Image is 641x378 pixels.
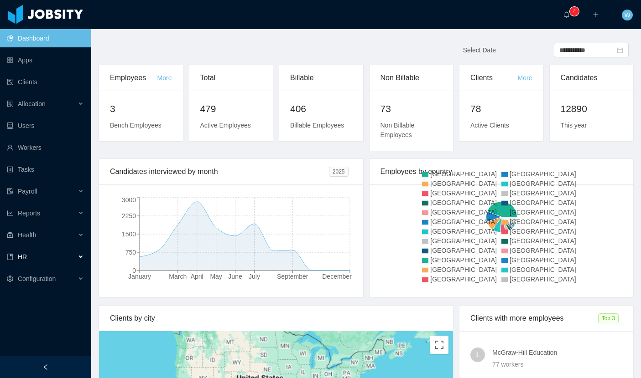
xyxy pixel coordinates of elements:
[18,188,37,195] span: Payroll
[110,122,162,129] span: Bench Employees
[290,122,344,129] span: Billable Employees
[510,199,576,206] span: [GEOGRAPHIC_DATA]
[463,46,496,54] span: Select Date
[200,122,251,129] span: Active Employees
[110,159,329,184] div: Candidates interviewed by month
[617,47,623,53] i: icon: calendar
[430,189,497,197] span: [GEOGRAPHIC_DATA]
[510,256,576,264] span: [GEOGRAPHIC_DATA]
[510,247,576,254] span: [GEOGRAPHIC_DATA]
[430,218,497,225] span: [GEOGRAPHIC_DATA]
[7,188,13,194] i: icon: file-protect
[598,313,619,323] span: Top 3
[470,122,509,129] span: Active Clients
[128,273,151,280] tspan: January
[563,11,570,18] i: icon: bell
[430,256,497,264] span: [GEOGRAPHIC_DATA]
[380,159,623,184] div: Employees by country
[561,102,623,116] h2: 12890
[380,65,443,91] div: Non Billable
[470,306,598,331] div: Clients with more employees
[7,276,13,282] i: icon: setting
[290,102,352,116] h2: 406
[7,160,84,179] a: icon: profileTasks
[430,199,497,206] span: [GEOGRAPHIC_DATA]
[191,273,203,280] tspan: April
[122,196,136,204] tspan: 3000
[430,336,448,354] button: Toggle fullscreen view
[157,74,172,82] a: More
[470,65,518,91] div: Clients
[510,218,576,225] span: [GEOGRAPHIC_DATA]
[290,65,352,91] div: Billable
[492,347,622,358] h4: McGraw-Hill Education
[430,266,497,273] span: [GEOGRAPHIC_DATA]
[110,102,172,116] h2: 3
[518,74,532,82] a: More
[430,209,497,216] span: [GEOGRAPHIC_DATA]
[570,7,579,16] sup: 4
[510,180,576,187] span: [GEOGRAPHIC_DATA]
[200,102,262,116] h2: 479
[510,209,576,216] span: [GEOGRAPHIC_DATA]
[122,230,136,238] tspan: 1500
[132,267,136,274] tspan: 0
[200,65,262,91] div: Total
[7,73,84,91] a: icon: auditClients
[7,232,13,238] i: icon: medicine-box
[510,237,576,245] span: [GEOGRAPHIC_DATA]
[322,273,352,280] tspan: December
[470,102,532,116] h2: 78
[18,100,46,107] span: Allocation
[7,51,84,69] a: icon: appstoreApps
[18,209,40,217] span: Reports
[18,253,27,261] span: HR
[492,359,622,369] div: 77 workers
[122,212,136,220] tspan: 2250
[624,10,630,20] span: W
[510,228,576,235] span: [GEOGRAPHIC_DATA]
[510,189,576,197] span: [GEOGRAPHIC_DATA]
[476,347,479,362] span: 1
[7,117,84,135] a: icon: robotUsers
[430,247,497,254] span: [GEOGRAPHIC_DATA]
[249,273,260,280] tspan: July
[7,101,13,107] i: icon: solution
[7,138,84,157] a: icon: userWorkers
[430,180,497,187] span: [GEOGRAPHIC_DATA]
[110,65,157,91] div: Employees
[169,273,187,280] tspan: March
[380,102,443,116] h2: 73
[573,7,576,16] p: 4
[430,276,497,283] span: [GEOGRAPHIC_DATA]
[125,249,136,256] tspan: 750
[430,170,497,178] span: [GEOGRAPHIC_DATA]
[510,170,576,178] span: [GEOGRAPHIC_DATA]
[210,273,222,280] tspan: May
[510,266,576,273] span: [GEOGRAPHIC_DATA]
[277,273,308,280] tspan: September
[18,275,56,282] span: Configuration
[561,65,623,91] div: Candidates
[18,231,36,239] span: Health
[593,11,599,18] i: icon: plus
[430,228,497,235] span: [GEOGRAPHIC_DATA]
[430,237,497,245] span: [GEOGRAPHIC_DATA]
[228,273,242,280] tspan: June
[561,122,587,129] span: This year
[7,254,13,260] i: icon: book
[7,29,84,47] a: icon: pie-chartDashboard
[329,167,349,177] span: 2025
[7,210,13,216] i: icon: line-chart
[110,306,442,331] div: Clients by city
[510,276,576,283] span: [GEOGRAPHIC_DATA]
[380,122,415,138] span: Non Billable Employees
